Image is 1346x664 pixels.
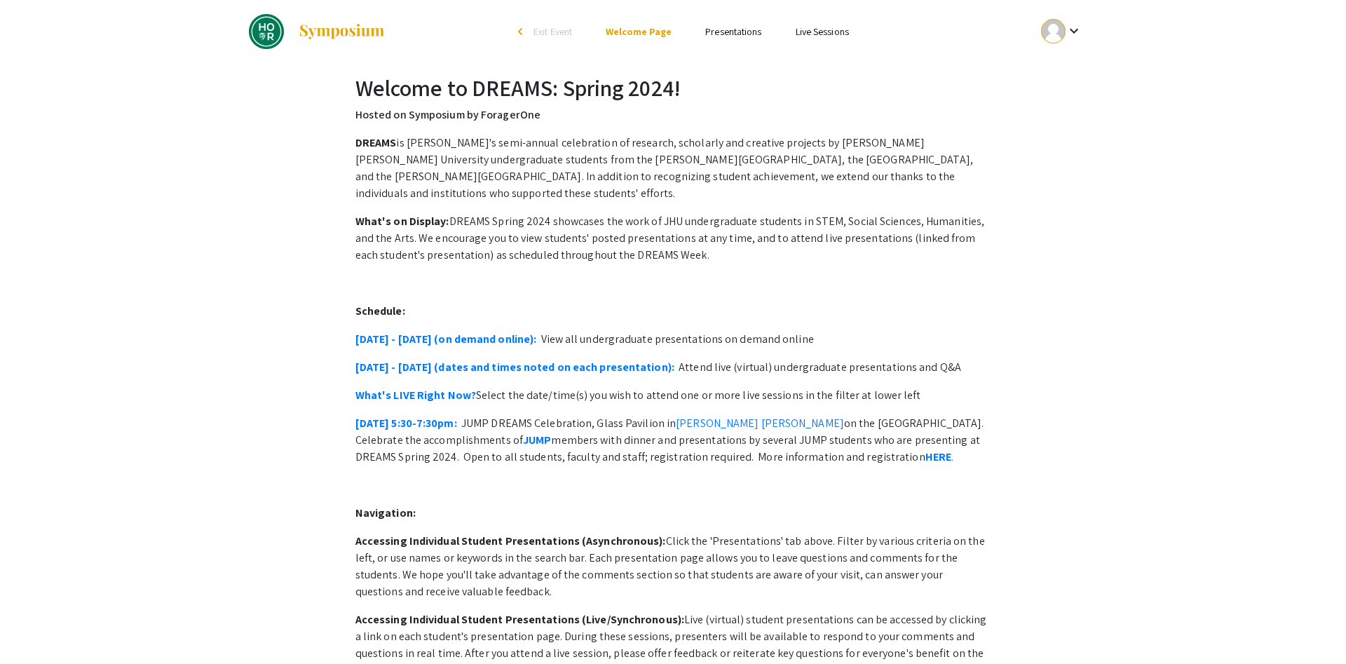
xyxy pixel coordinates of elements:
iframe: Chat [11,601,60,653]
p: Select the date/time(s) you wish to attend one or more live sessions in the filter at lower left [355,387,991,404]
p: Click the 'Presentations' tab above. Filter by various criteria on the left, or use names or keyw... [355,533,991,600]
strong: Navigation: [355,506,416,520]
button: Expand account dropdown [1026,15,1097,47]
a: What's LIVE Right Now? [355,388,476,402]
p: Hosted on Symposium by ForagerOne [355,107,991,123]
a: [PERSON_NAME] [PERSON_NAME] [676,416,844,431]
span: Exit Event [533,25,572,38]
a: Live Sessions [796,25,849,38]
div: arrow_back_ios [518,27,526,36]
strong: Accessing Individual Student Presentations (Asynchronous): [355,534,666,548]
a: JUMP [523,433,551,447]
a: [DATE] 5:30-7:30pm: [355,416,457,431]
strong: Accessing Individual Student Presentations (Live/Synchronous): [355,612,684,627]
p: View all undergraduate presentations on demand online [355,331,991,348]
strong: DREAMS [355,135,397,150]
p: is [PERSON_NAME]'s semi-annual celebration of research, scholarly and creative projects by [PERSO... [355,135,991,202]
strong: HERE [925,449,951,464]
a: DREAMS: Spring 2024 [249,14,386,49]
p: DREAMS Spring 2024 showcases the work of JHU undergraduate students in STEM, Social Sciences, Hum... [355,213,991,264]
a: Presentations [705,25,761,38]
p: JUMP DREAMS Celebration, Glass Pavilion in on the [GEOGRAPHIC_DATA]. Celebrate the accomplishment... [355,415,991,466]
strong: Schedule: [355,304,405,318]
mat-icon: Expand account dropdown [1066,22,1082,39]
strong: What's on Display: [355,214,449,229]
h2: Welcome to DREAMS: Spring 2024! [355,74,991,101]
a: Welcome Page [606,25,672,38]
img: DREAMS: Spring 2024 [249,14,284,49]
a: HERE. [925,449,954,464]
p: Attend live (virtual) undergraduate presentations and Q&A [355,359,991,376]
a: [DATE] - [DATE] (on demand online): [355,332,537,346]
img: Symposium by ForagerOne [298,23,386,40]
a: [DATE] - [DATE] (dates and times noted on each presentation): [355,360,674,374]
